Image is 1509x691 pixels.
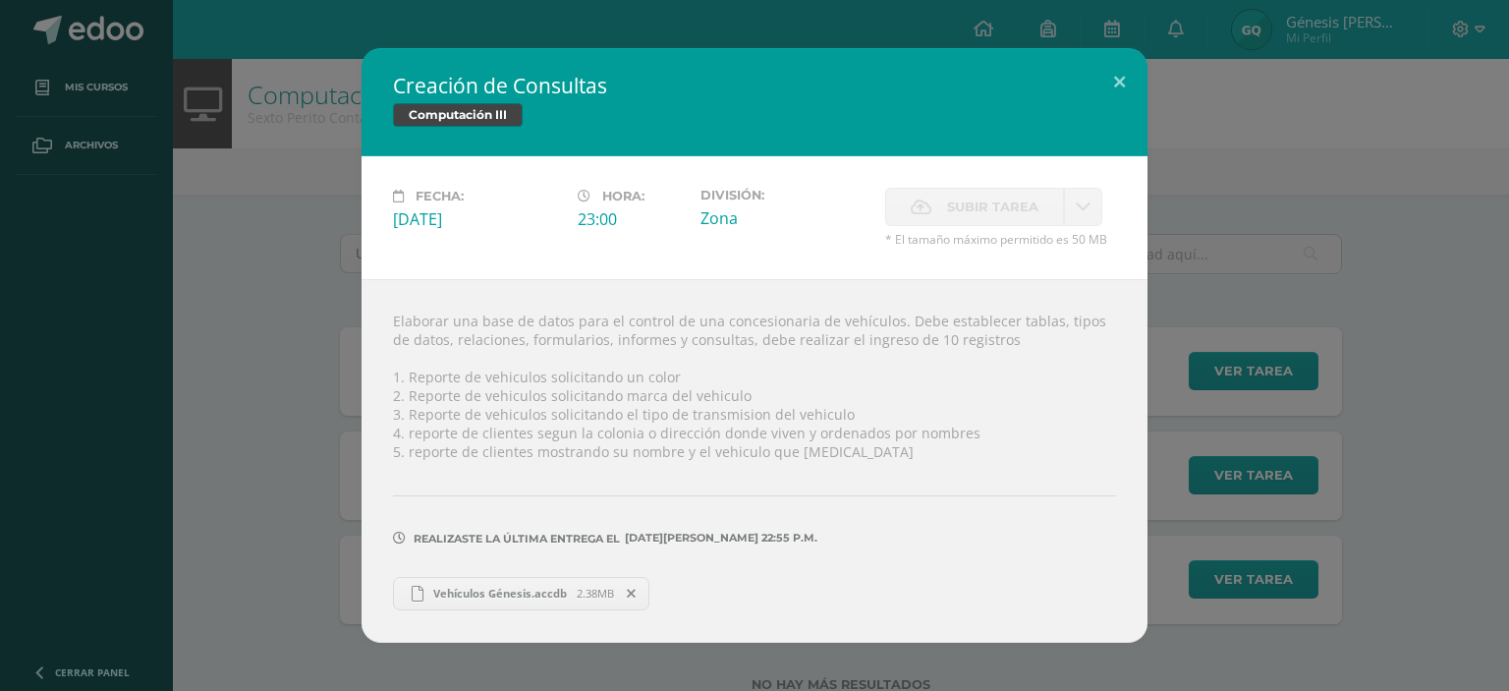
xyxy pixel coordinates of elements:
label: División: [700,188,869,202]
span: Fecha: [416,189,464,203]
div: Elaborar una base de datos para el control de una concesionaria de vehículos. Debe establecer tab... [362,279,1147,642]
a: Vehículos Génesis.accdb 2.38MB [393,577,649,610]
span: Realizaste la última entrega el [414,532,620,546]
a: La fecha de entrega ha expirado [1064,188,1102,226]
span: Remover entrega [615,583,648,605]
div: 23:00 [578,208,685,230]
span: 2.38MB [577,586,614,601]
div: Zona [700,207,869,229]
h2: Creación de Consultas [393,72,1116,99]
span: [DATE][PERSON_NAME] 22:55 p.m. [620,538,817,539]
span: * El tamaño máximo permitido es 50 MB [885,231,1116,248]
button: Close (Esc) [1091,48,1147,115]
span: Vehículos Génesis.accdb [423,586,577,601]
span: Computación III [393,103,523,127]
label: La fecha de entrega ha expirado [885,188,1064,226]
span: Subir tarea [947,189,1038,225]
div: [DATE] [393,208,562,230]
span: Hora: [602,189,644,203]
